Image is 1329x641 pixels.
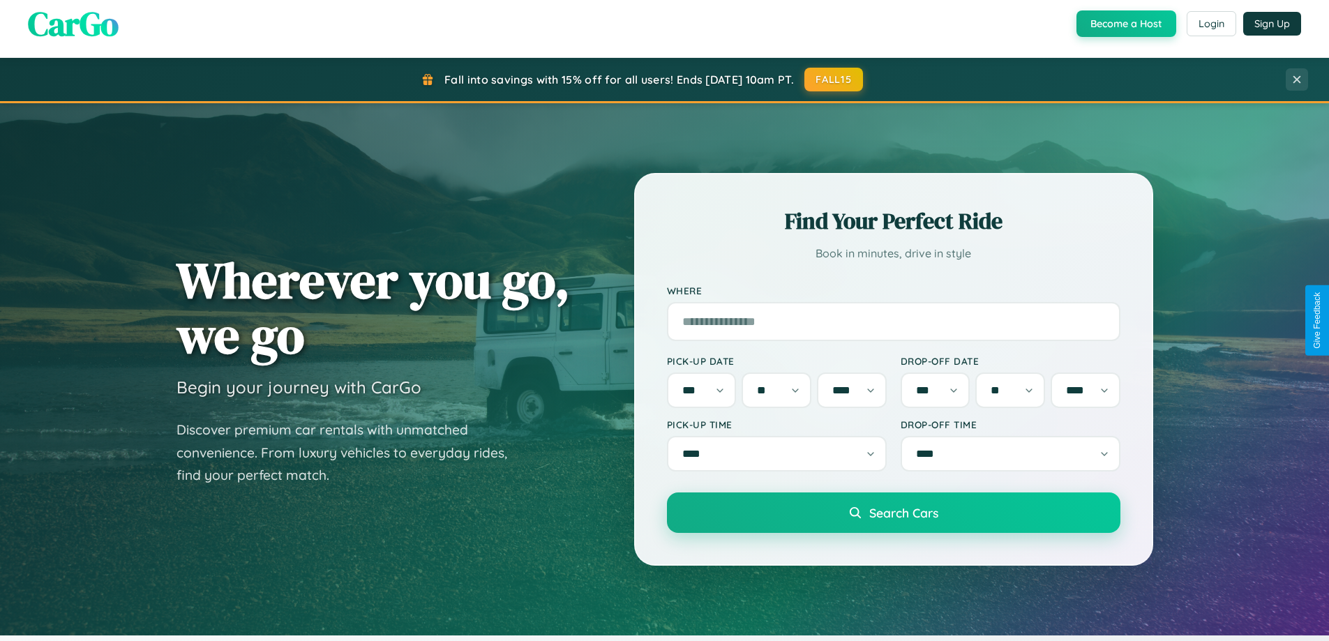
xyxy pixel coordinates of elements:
h1: Wherever you go, we go [177,252,570,363]
p: Discover premium car rentals with unmatched convenience. From luxury vehicles to everyday rides, ... [177,418,525,487]
span: Search Cars [869,505,938,520]
span: Fall into savings with 15% off for all users! Ends [DATE] 10am PT. [444,73,794,86]
h3: Begin your journey with CarGo [177,377,421,398]
p: Book in minutes, drive in style [667,243,1120,264]
button: FALL15 [804,68,863,91]
button: Search Cars [667,492,1120,533]
label: Drop-off Date [901,355,1120,367]
button: Become a Host [1076,10,1176,37]
div: Give Feedback [1312,292,1322,349]
button: Login [1187,11,1236,36]
h2: Find Your Perfect Ride [667,206,1120,236]
span: CarGo [28,1,119,47]
button: Sign Up [1243,12,1301,36]
label: Drop-off Time [901,418,1120,430]
label: Pick-up Time [667,418,887,430]
label: Pick-up Date [667,355,887,367]
label: Where [667,285,1120,296]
